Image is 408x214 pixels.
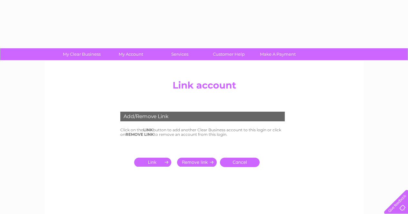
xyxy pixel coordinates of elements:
b: LINK [143,127,153,132]
a: My Account [104,48,157,60]
td: Click on the button to add another Clear Business account to this login or click on to remove an ... [119,126,290,138]
a: Make A Payment [251,48,304,60]
input: Submit [177,158,217,167]
a: Cancel [220,158,260,167]
b: REMOVE LINK [125,132,154,137]
input: Submit [134,158,174,167]
a: Customer Help [202,48,255,60]
a: My Clear Business [55,48,108,60]
a: Services [153,48,206,60]
div: Add/Remove Link [120,112,285,121]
